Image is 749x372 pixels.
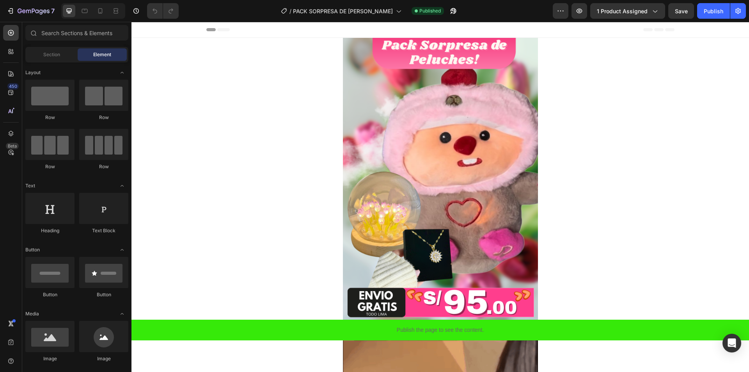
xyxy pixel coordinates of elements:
button: Publish [697,3,730,19]
span: Toggle open [116,180,128,192]
span: Published [419,7,441,14]
span: Layout [25,69,41,76]
span: Button [25,246,40,253]
div: Row [79,163,128,170]
div: Button [79,291,128,298]
span: Text [25,182,35,189]
div: Row [25,163,75,170]
div: Publish [704,7,723,15]
div: Row [79,114,128,121]
span: / [289,7,291,15]
iframe: Design area [131,22,749,372]
div: Heading [25,227,75,234]
span: Element [93,51,111,58]
span: Section [43,51,60,58]
span: Toggle open [116,308,128,320]
div: Text Block [79,227,128,234]
span: Toggle open [116,66,128,79]
span: Toggle open [116,244,128,256]
span: PACK SORPRESA DE [PERSON_NAME] [293,7,393,15]
span: Save [675,8,688,14]
input: Search Sections & Elements [25,25,128,41]
div: Beta [6,143,19,149]
div: Button [25,291,75,298]
button: Save [668,3,694,19]
div: Row [25,114,75,121]
div: Open Intercom Messenger [722,334,741,352]
button: 7 [3,3,58,19]
button: 1 product assigned [590,3,665,19]
p: 7 [51,6,55,16]
div: Image [25,355,75,362]
span: Media [25,310,39,317]
div: 450 [7,83,19,89]
div: Image [79,355,128,362]
span: 1 product assigned [597,7,648,15]
div: Undo/Redo [147,3,179,19]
